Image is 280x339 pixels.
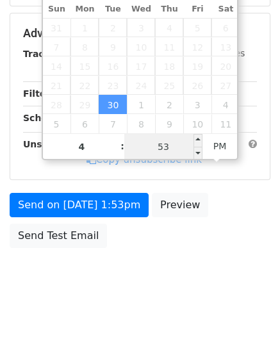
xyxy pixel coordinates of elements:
span: September 27, 2025 [211,76,240,95]
span: October 6, 2025 [70,114,99,133]
span: September 12, 2025 [183,37,211,56]
iframe: Chat Widget [216,277,280,339]
span: September 30, 2025 [99,95,127,114]
span: September 19, 2025 [183,56,211,76]
input: Minute [124,134,202,160]
span: October 9, 2025 [155,114,183,133]
span: September 11, 2025 [155,37,183,56]
span: October 11, 2025 [211,114,240,133]
span: Sat [211,5,240,13]
span: September 2, 2025 [99,18,127,37]
span: September 13, 2025 [211,37,240,56]
span: September 17, 2025 [127,56,155,76]
span: September 9, 2025 [99,37,127,56]
span: September 3, 2025 [127,18,155,37]
span: September 5, 2025 [183,18,211,37]
span: October 4, 2025 [211,95,240,114]
strong: Unsubscribe [23,139,86,149]
span: September 28, 2025 [43,95,71,114]
a: Send Test Email [10,224,107,248]
span: September 26, 2025 [183,76,211,95]
span: September 23, 2025 [99,76,127,95]
span: Thu [155,5,183,13]
span: September 29, 2025 [70,95,99,114]
span: September 24, 2025 [127,76,155,95]
span: October 3, 2025 [183,95,211,114]
a: Copy unsubscribe link [86,154,202,165]
span: Tue [99,5,127,13]
span: September 21, 2025 [43,76,71,95]
span: Click to toggle [202,133,238,159]
span: September 14, 2025 [43,56,71,76]
span: September 1, 2025 [70,18,99,37]
span: September 15, 2025 [70,56,99,76]
span: September 18, 2025 [155,56,183,76]
span: October 5, 2025 [43,114,71,133]
span: September 4, 2025 [155,18,183,37]
strong: Schedule [23,113,69,123]
strong: Tracking [23,49,66,59]
span: Fri [183,5,211,13]
span: Wed [127,5,155,13]
input: Hour [43,134,121,160]
span: October 2, 2025 [155,95,183,114]
span: September 20, 2025 [211,56,240,76]
a: Preview [152,193,208,217]
span: October 7, 2025 [99,114,127,133]
span: September 10, 2025 [127,37,155,56]
a: Send on [DATE] 1:53pm [10,193,149,217]
span: September 8, 2025 [70,37,99,56]
span: October 8, 2025 [127,114,155,133]
span: September 7, 2025 [43,37,71,56]
span: August 31, 2025 [43,18,71,37]
span: Mon [70,5,99,13]
h5: Advanced [23,26,257,40]
span: October 10, 2025 [183,114,211,133]
span: September 25, 2025 [155,76,183,95]
span: September 16, 2025 [99,56,127,76]
span: September 22, 2025 [70,76,99,95]
span: : [120,133,124,159]
strong: Filters [23,88,56,99]
span: September 6, 2025 [211,18,240,37]
span: Sun [43,5,71,13]
span: October 1, 2025 [127,95,155,114]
